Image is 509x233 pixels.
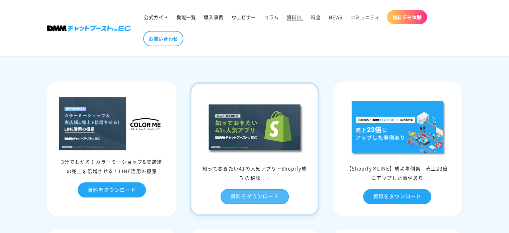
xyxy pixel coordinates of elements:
[221,189,289,204] a: 資料をダウンロード
[143,31,183,46] a: お問い合わせ
[140,10,172,24] a: 公式ガイド
[200,10,227,24] a: 導入事例
[176,14,196,20] span: 機能一覧
[307,10,325,24] a: 料金
[49,157,175,176] div: 3分でわかる！カラーミーショップ&実店舗の売上を倍増させる！LINE活用の極意
[350,14,380,20] span: コミュニティ
[329,14,342,20] span: NEWS
[191,164,318,182] div: 知っておきたい41の人気アプリ ~Shopify成功の秘訣！~
[47,25,131,31] img: 株式会社DMM Boost
[232,14,256,20] span: ウェビナー
[228,10,260,24] a: ウェビナー
[287,14,303,20] span: 資料DL
[363,189,431,204] a: 資料をダウンロード
[264,14,279,20] span: コラム
[283,10,307,24] a: 資料DL
[334,164,460,182] div: 【Shopify×LINE】成功事例集｜売上23倍にアップした事例あり
[78,182,146,197] a: 資料をダウンロード
[346,10,384,24] a: コミュニティ
[387,10,427,24] a: 無料デモ体験
[311,14,321,20] span: 料金
[149,36,178,42] span: お問い合わせ
[204,14,223,20] span: 導入事例
[172,10,200,24] a: 機能一覧
[144,14,168,20] span: 公式ガイド
[392,14,422,20] span: 無料デモ体験
[260,10,283,24] a: コラム
[325,10,346,24] a: NEWS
